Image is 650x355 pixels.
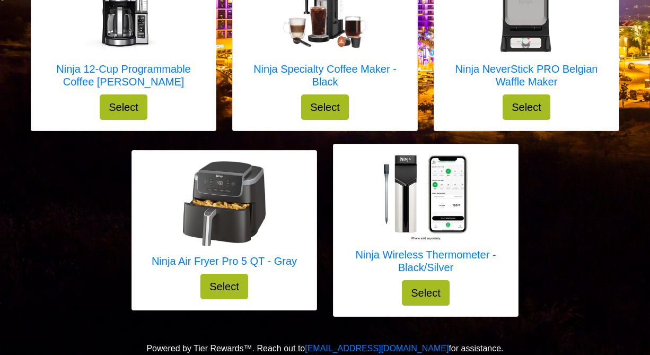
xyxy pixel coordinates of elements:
[503,94,550,120] button: Select
[182,161,267,246] img: Ninja Air Fryer Pro 5 QT - Gray
[344,155,507,280] a: Ninja Wireless Thermometer - Black/Silver Ninja Wireless Thermometer - Black/Silver
[301,94,349,120] button: Select
[146,344,503,353] span: Powered by Tier Rewards™. Reach out to for assistance.
[402,280,450,306] button: Select
[243,63,407,88] h5: Ninja Specialty Coffee Maker - Black
[152,255,297,267] h5: Ninja Air Fryer Pro 5 QT - Gray
[445,63,608,88] h5: Ninja NeverStick PRO Belgian Waffle Maker
[344,248,507,274] h5: Ninja Wireless Thermometer - Black/Silver
[42,63,205,88] h5: Ninja 12-Cup Programmable Coffee [PERSON_NAME]
[200,274,248,299] button: Select
[152,161,297,274] a: Ninja Air Fryer Pro 5 QT - Gray Ninja Air Fryer Pro 5 QT - Gray
[100,94,147,120] button: Select
[305,344,449,353] a: [EMAIL_ADDRESS][DOMAIN_NAME]
[383,155,468,240] img: Ninja Wireless Thermometer - Black/Silver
